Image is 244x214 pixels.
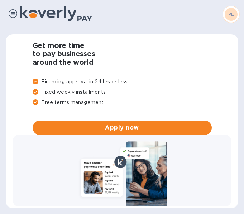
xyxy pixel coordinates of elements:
[228,11,234,17] b: PL
[33,88,212,96] p: Fixed weekly installments.
[33,121,212,135] button: Apply now
[33,42,212,67] h1: Get more time to pay businesses around the world
[33,78,212,86] p: Financing approval in 24 hrs or less.
[38,123,206,132] span: Apply now
[33,99,212,106] p: Free terms management.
